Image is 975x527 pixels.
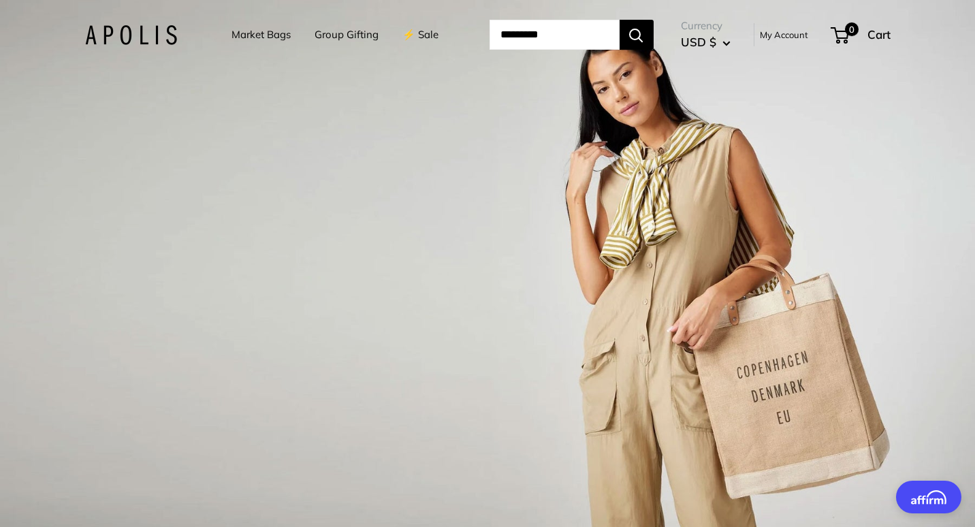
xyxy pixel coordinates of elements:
span: Currency [681,16,731,35]
a: Market Bags [231,25,291,44]
a: 0 Cart [832,24,891,46]
input: Search... [490,20,620,50]
a: ⚡️ Sale [402,25,438,44]
img: Apolis [85,25,177,45]
span: Cart [867,27,891,42]
span: 0 [844,22,858,36]
a: Group Gifting [315,25,379,44]
button: USD $ [681,31,731,53]
a: My Account [760,27,808,43]
span: USD $ [681,35,716,49]
button: Search [620,20,654,50]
